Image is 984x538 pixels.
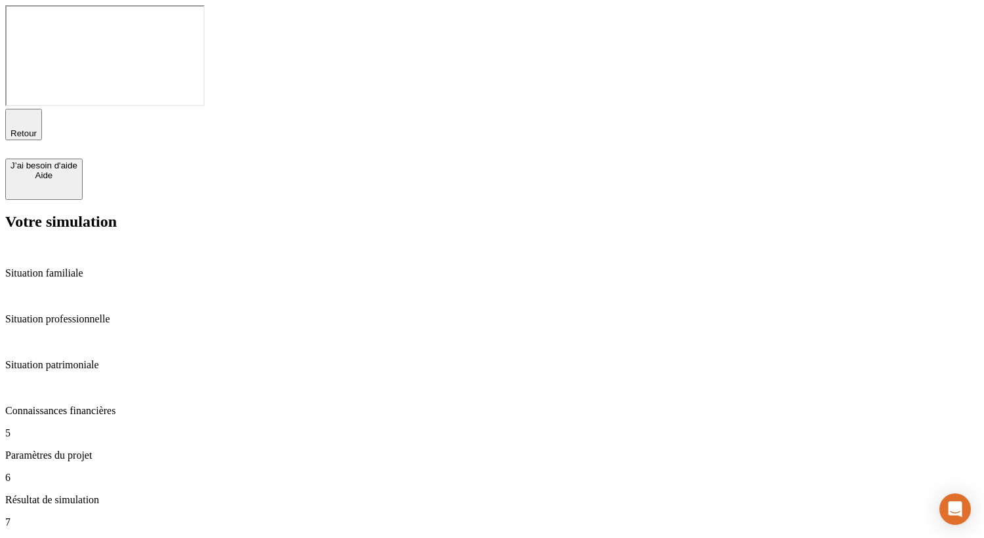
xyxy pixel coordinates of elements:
[5,472,979,484] p: 6
[5,109,42,140] button: Retour
[5,494,979,506] p: Résultat de simulation
[10,128,37,138] span: Retour
[5,213,979,231] h2: Votre simulation
[5,427,979,439] p: 5
[5,313,979,325] p: Situation professionnelle
[5,159,83,200] button: J’ai besoin d'aideAide
[10,170,77,180] div: Aide
[5,405,979,417] p: Connaissances financières
[10,161,77,170] div: J’ai besoin d'aide
[5,450,979,461] p: Paramètres du projet
[5,359,979,371] p: Situation patrimoniale
[5,267,979,279] p: Situation familiale
[5,516,979,528] p: 7
[939,493,971,525] div: Open Intercom Messenger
